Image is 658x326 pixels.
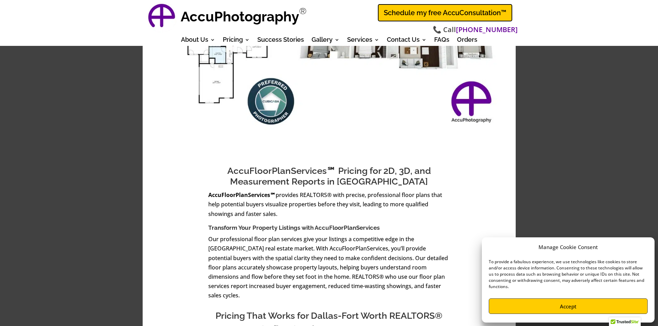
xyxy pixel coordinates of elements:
[181,8,299,24] strong: AccuPhotography
[227,166,431,187] span: AccuFloorPlanServices℠ Pricing for 2D, 3D, and Measurement Reports in [GEOGRAPHIC_DATA]
[146,2,177,33] a: AccuPhotography Logo - Professional Real Estate Photography and Media Services in Dallas, Texas
[143,150,516,153] h3: Comprehensive Floor Plans by AccuFloorPlanServices
[208,235,450,300] p: Our professional floor plan services give your listings a competitive edge in the [GEOGRAPHIC_DAT...
[312,37,340,45] a: Gallery
[378,4,512,21] a: Schedule my free AccuConsultation™
[181,37,215,45] a: About Us
[146,2,177,33] img: AccuPhotography
[223,37,250,45] a: Pricing
[347,37,379,45] a: Services
[434,37,449,45] a: FAQs
[216,310,442,321] span: Pricing That Works for Dallas-Fort Worth REALTORS®
[433,25,518,35] span: 📞 Call
[208,191,276,199] strong: AccuFloorPlanServices℠
[457,37,477,45] a: Orders
[208,224,450,235] h3: Transform Your Property Listings with AccuFloorPlanServices
[489,259,647,290] div: To provide a fabulous experience, we use technologies like cookies to store and/or access device ...
[489,298,648,314] button: Accept
[387,37,427,45] a: Contact Us
[538,243,598,252] div: Manage Cookie Consent
[257,37,304,45] a: Success Stories
[299,6,307,16] sup: Registered Trademark
[208,190,450,224] p: provides REALTORS® with precise, professional floor plans that help potential buyers visualize pr...
[456,25,518,35] a: [PHONE_NUMBER]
